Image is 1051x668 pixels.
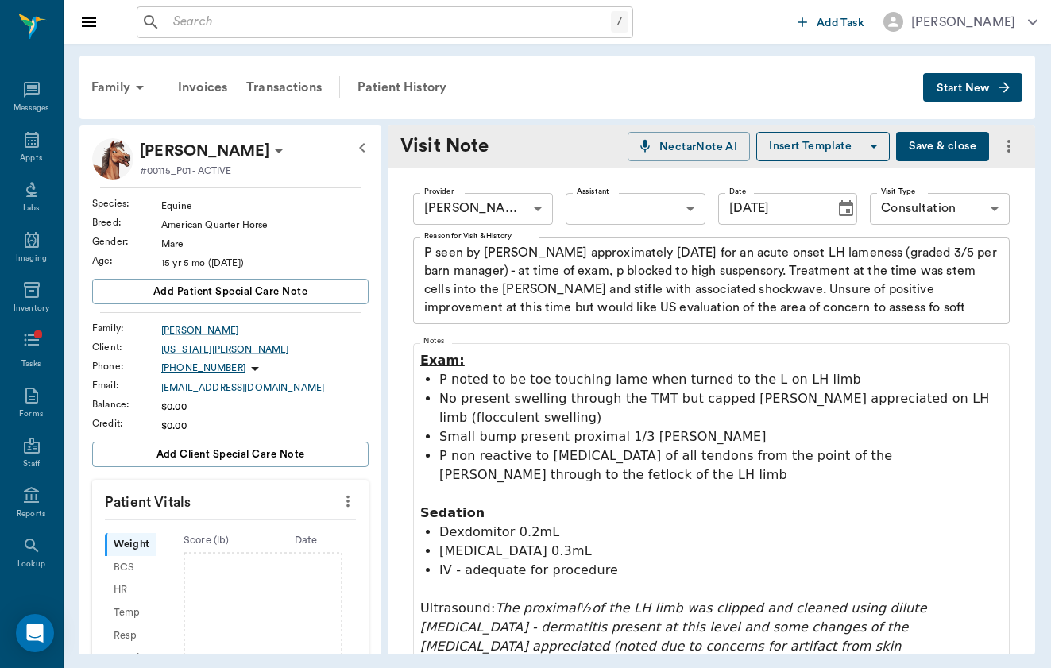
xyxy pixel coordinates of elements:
[161,342,369,357] a: [US_STATE][PERSON_NAME]
[92,340,161,354] div: Client :
[911,13,1015,32] div: [PERSON_NAME]
[21,358,41,370] div: Tasks
[439,561,1003,580] p: IV - adequate for procedure
[20,153,42,164] div: Appts
[105,533,156,556] div: Weight
[439,523,1003,542] p: Dexdomitor 0.2mL
[105,601,156,624] div: Temp
[237,68,331,106] a: Transactions
[791,7,871,37] button: Add Task
[161,256,369,270] div: 15 yr 5 mo ([DATE])
[92,397,161,411] div: Balance :
[92,279,369,304] button: Add patient Special Care Note
[140,138,269,164] p: [PERSON_NAME]
[73,6,105,38] button: Close drawer
[92,138,133,180] img: Profile Image
[896,132,989,161] button: Save & close
[423,335,445,346] label: Notes
[140,164,231,178] p: #00115_P01 - ACTIVE
[718,193,824,225] input: MM/DD/YYYY
[17,508,46,520] div: Reports
[14,303,49,315] div: Inventory
[23,203,40,214] div: Labs
[92,215,161,230] div: Breed :
[439,542,1003,561] p: [MEDICAL_DATA] 0.3mL
[161,380,369,395] a: [EMAIL_ADDRESS][DOMAIN_NAME]
[92,480,369,519] p: Patient Vitals
[830,193,862,225] button: Choose date, selected date is Jul 22, 2025
[14,102,50,114] div: Messages
[923,73,1022,102] button: Start New
[19,408,43,420] div: Forms
[871,7,1050,37] button: [PERSON_NAME]
[105,556,156,579] div: BCS
[439,427,1003,446] p: Small bump present proximal 1/3 [PERSON_NAME]
[153,283,307,300] span: Add patient Special Care Note
[168,68,237,106] a: Invoices
[881,186,916,197] label: Visit Type
[729,186,746,197] label: Date
[92,442,369,467] button: Add client Special Care Note
[400,132,520,160] div: Visit Note
[495,600,579,616] em: The proximal
[23,458,40,470] div: Staff
[16,253,47,264] div: Imaging
[577,186,609,197] label: Assistant
[161,361,245,375] p: [PHONE_NUMBER]
[161,400,369,414] div: $0.00
[424,186,454,197] label: Provider
[161,419,369,433] div: $0.00
[92,253,161,268] div: Age :
[140,138,269,164] div: Goldie Barnes
[420,505,485,520] strong: Sedation
[82,68,159,106] div: Family
[995,133,1022,160] button: more
[870,193,1010,225] div: Consultation
[756,132,890,161] button: Insert Template
[16,614,54,652] div: Open Intercom Messenger
[156,533,257,548] div: Score ( lb )
[161,218,369,232] div: American Quarter Horse
[92,234,161,249] div: Gender :
[92,416,161,431] div: Credit :
[424,244,999,317] textarea: P seen by [PERSON_NAME] approximately [DATE] for an acute onset LH lameness (graded 3/5 per barn ...
[161,237,369,251] div: Mare
[628,132,750,161] button: NectarNote AI
[256,533,356,548] div: Date
[335,488,361,515] button: more
[439,389,1003,427] p: No present swelling through the TMT but capped [PERSON_NAME] appreciated on LH limb (flocculent s...
[105,579,156,602] div: HR
[92,321,161,335] div: Family :
[156,446,305,463] span: Add client Special Care Note
[348,68,456,106] a: Patient History
[439,370,1003,389] p: P noted to be toe touching lame when turned to the L on LH limb
[420,353,465,368] u: Exam:
[105,624,156,647] div: Resp
[439,446,1003,485] p: P non reactive to [MEDICAL_DATA] of all tendons from the point of the [PERSON_NAME] through to th...
[161,199,369,213] div: Equine
[92,196,161,210] div: Species :
[17,558,45,570] div: Lookup
[424,230,512,241] label: Reason for Visit & History
[161,323,369,338] a: [PERSON_NAME]
[92,359,161,373] div: Phone :
[167,11,611,33] input: Search
[92,378,161,392] div: Email :
[413,193,553,225] div: [PERSON_NAME]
